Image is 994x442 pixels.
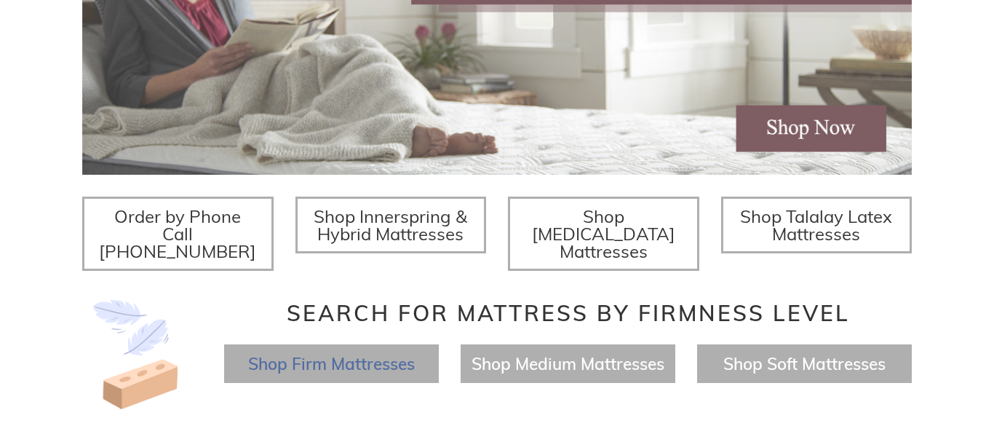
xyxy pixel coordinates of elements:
[508,197,699,271] a: Shop [MEDICAL_DATA] Mattresses
[314,205,467,245] span: Shop Innerspring & Hybrid Mattresses
[472,353,664,374] a: Shop Medium Mattresses
[99,205,256,262] span: Order by Phone Call [PHONE_NUMBER]
[82,300,191,409] img: Image-of-brick- and-feather-representing-firm-and-soft-feel
[82,197,274,271] a: Order by Phone Call [PHONE_NUMBER]
[287,299,850,327] span: Search for Mattress by Firmness Level
[740,205,892,245] span: Shop Talalay Latex Mattresses
[248,353,415,374] a: Shop Firm Mattresses
[723,353,886,374] a: Shop Soft Mattresses
[532,205,675,262] span: Shop [MEDICAL_DATA] Mattresses
[721,197,913,253] a: Shop Talalay Latex Mattresses
[295,197,487,253] a: Shop Innerspring & Hybrid Mattresses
